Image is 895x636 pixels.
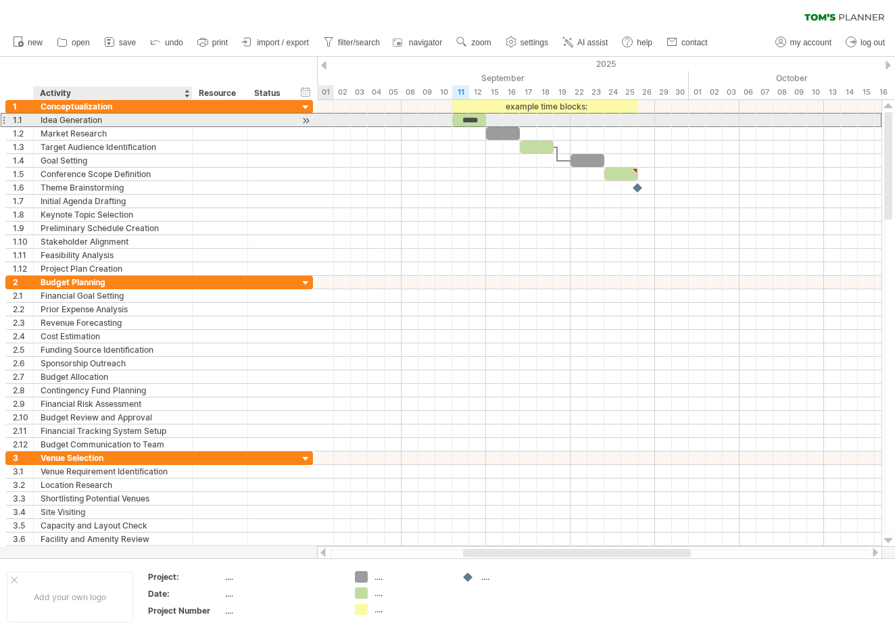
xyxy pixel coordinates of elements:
div: 1.7 [13,195,33,207]
div: Idea Generation [41,114,185,126]
a: undo [147,34,187,51]
div: Project Plan Creation [41,262,185,275]
div: 3.1 [13,465,33,478]
span: undo [165,38,183,47]
a: AI assist [559,34,612,51]
div: 2.6 [13,357,33,370]
div: Monday, 1 September 2025 [317,85,334,99]
div: Thursday, 16 October 2025 [875,85,892,99]
div: Cost Estimation [41,330,185,343]
div: 2.7 [13,370,33,383]
span: print [212,38,228,47]
div: Market Research [41,127,185,140]
div: Wednesday, 3 September 2025 [351,85,368,99]
div: 2 [13,276,33,289]
span: save [119,38,136,47]
div: Tuesday, 9 September 2025 [418,85,435,99]
div: Tuesday, 30 September 2025 [672,85,689,99]
div: 1.1 [13,114,33,126]
span: log out [861,38,885,47]
div: 3.4 [13,506,33,518]
div: 2.2 [13,303,33,316]
div: Date: [148,588,222,600]
div: 1.4 [13,154,33,167]
div: 3.7 [13,546,33,559]
div: Monday, 6 October 2025 [740,85,756,99]
span: AI assist [577,38,608,47]
div: Venue Selection [41,451,185,464]
span: open [72,38,90,47]
div: Facility and Amenity Review [41,533,185,545]
div: 1.6 [13,181,33,194]
div: 2.11 [13,424,33,437]
div: Budget Review and Approval [41,411,185,424]
div: .... [225,605,339,616]
div: Monday, 15 September 2025 [486,85,503,99]
div: Theme Brainstorming [41,181,185,194]
div: Shortlisting Potential Venues [41,492,185,505]
div: Activity [40,87,185,100]
div: .... [225,588,339,600]
a: settings [502,34,552,51]
a: log out [842,34,889,51]
a: new [9,34,47,51]
div: 3.6 [13,533,33,545]
div: Keynote Topic Selection [41,208,185,221]
div: 3.5 [13,519,33,532]
div: 1.9 [13,222,33,235]
div: Friday, 19 September 2025 [554,85,571,99]
div: September 2025 [317,71,689,85]
div: Sponsorship Outreach [41,357,185,370]
a: zoom [453,34,495,51]
div: Goal Setting [41,154,185,167]
div: Monday, 8 September 2025 [402,85,418,99]
div: Contingency Fund Planning [41,384,185,397]
div: 1.5 [13,168,33,180]
div: Wednesday, 8 October 2025 [773,85,790,99]
div: Project: [148,571,222,583]
div: Thursday, 2 October 2025 [706,85,723,99]
div: 1.2 [13,127,33,140]
div: 2.12 [13,438,33,451]
div: Conference Scope Definition [41,168,185,180]
span: filter/search [338,38,380,47]
div: Friday, 3 October 2025 [723,85,740,99]
div: 1.12 [13,262,33,275]
div: Tuesday, 23 September 2025 [587,85,604,99]
a: navigator [391,34,446,51]
div: 1 [13,100,33,113]
div: Location Research [41,479,185,491]
div: Project Number [148,605,222,616]
div: Revenue Forecasting [41,316,185,329]
div: Venue Requirement Identification [41,465,185,478]
div: 3.3 [13,492,33,505]
div: .... [481,571,555,583]
div: Wednesday, 17 September 2025 [520,85,537,99]
div: Thursday, 25 September 2025 [621,85,638,99]
span: new [28,38,43,47]
a: help [619,34,656,51]
div: Tuesday, 7 October 2025 [756,85,773,99]
div: Target Audience Identification [41,141,185,153]
div: Add your own logo [7,572,133,622]
div: Thursday, 4 September 2025 [368,85,385,99]
div: Thursday, 18 September 2025 [537,85,554,99]
div: 2.1 [13,289,33,302]
div: Financial Risk Assessment [41,397,185,410]
div: Tuesday, 2 September 2025 [334,85,351,99]
div: Site Visiting [41,506,185,518]
div: Wednesday, 10 September 2025 [435,85,452,99]
div: .... [374,571,448,583]
div: Financial Goal Setting [41,289,185,302]
div: 3.2 [13,479,33,491]
a: my account [772,34,836,51]
div: Prior Expense Analysis [41,303,185,316]
div: Friday, 26 September 2025 [638,85,655,99]
div: Wednesday, 1 October 2025 [689,85,706,99]
div: Feasibility Analysis [41,249,185,262]
span: help [637,38,652,47]
div: Resource [199,87,240,100]
div: 2.5 [13,343,33,356]
div: .... [374,604,448,615]
div: Stakeholder Alignment [41,235,185,248]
